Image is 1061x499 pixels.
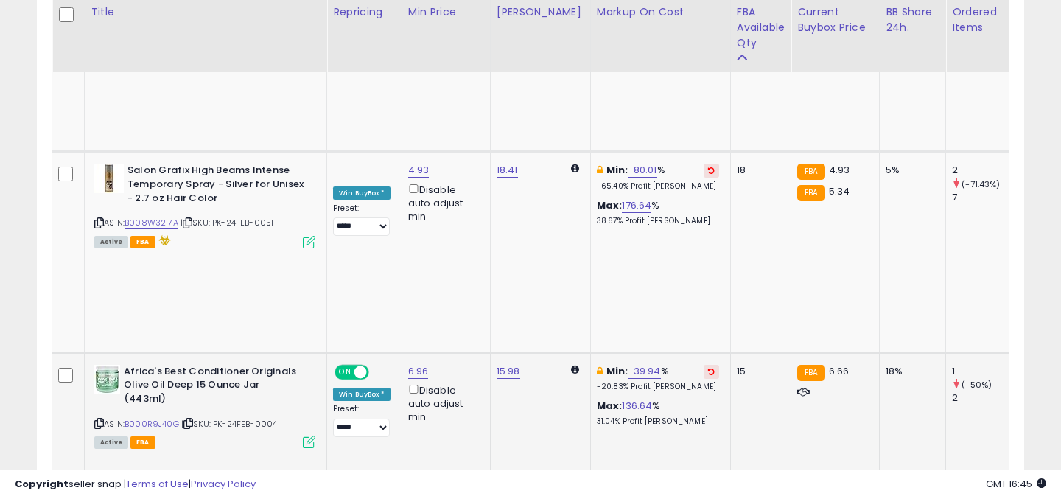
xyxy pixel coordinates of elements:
div: 15 [737,365,780,378]
div: Preset: [333,404,391,437]
span: ON [336,366,354,378]
b: Africa's Best Conditioner Originals Olive Oil Deep 15 Ounce Jar (443ml) [124,365,303,410]
img: 316LIhqwslL._SL40_.jpg [94,164,124,193]
i: This overrides the store level min markup for this listing [597,165,603,175]
div: BB Share 24h. [886,4,939,35]
div: Markup on Cost [597,4,724,20]
div: Disable auto adjust min [408,382,479,425]
a: -80.01 [628,163,657,178]
b: Min: [606,364,628,378]
div: % [597,365,719,392]
div: Ordered Items [952,4,1006,35]
span: All listings currently available for purchase on Amazon [94,436,128,449]
a: B008W32I7A [125,217,178,229]
span: FBA [130,436,155,449]
span: All listings currently available for purchase on Amazon [94,236,128,248]
img: 41acV0nWJ6L._SL40_.jpg [94,365,120,394]
small: (-50%) [962,379,992,391]
span: | SKU: PK-24FEB-0051 [181,217,273,228]
i: Revert to store-level Min Markup [708,167,715,174]
div: Current Buybox Price [797,4,873,35]
div: % [597,399,719,427]
div: Preset: [333,203,391,237]
small: FBA [797,365,824,381]
small: (-71.43%) [962,178,1000,190]
div: seller snap | | [15,478,256,492]
span: | SKU: PK-24FEB-0004 [181,418,277,430]
p: 31.04% Profit [PERSON_NAME] [597,416,719,427]
div: 2 [952,164,1012,177]
span: 2025-09-8 16:45 GMT [986,477,1046,491]
span: 6.66 [829,364,850,378]
div: 1 [952,365,1012,378]
div: Win BuyBox * [333,186,391,200]
span: 5.34 [829,184,850,198]
a: 176.64 [622,198,651,213]
a: 18.41 [497,163,518,178]
div: 2 [952,391,1012,405]
span: 4.93 [829,163,850,177]
b: Min: [606,163,628,177]
div: 7 [952,191,1012,204]
a: Terms of Use [126,477,189,491]
div: Win BuyBox * [333,388,391,401]
a: 136.64 [622,399,652,413]
div: 5% [886,164,934,177]
b: Salon Grafix High Beams Intense Temporary Spray - Silver for Unisex - 2.7 oz Hair Color [127,164,307,209]
p: 38.67% Profit [PERSON_NAME] [597,216,719,226]
a: 15.98 [497,364,520,379]
div: % [597,164,719,191]
div: Repricing [333,4,396,20]
div: Min Price [408,4,484,20]
a: -39.94 [628,364,661,379]
a: Privacy Policy [191,477,256,491]
div: Title [91,4,321,20]
small: FBA [797,164,824,180]
div: FBA Available Qty [737,4,785,51]
i: hazardous material [155,235,171,245]
strong: Copyright [15,477,69,491]
div: ASIN: [94,365,315,447]
b: Max: [597,198,623,212]
div: 18% [886,365,934,378]
div: ASIN: [94,164,315,246]
p: -20.83% Profit [PERSON_NAME] [597,382,719,392]
span: FBA [130,236,155,248]
a: 4.93 [408,163,430,178]
div: Disable auto adjust min [408,181,479,224]
span: OFF [367,366,391,378]
div: 18 [737,164,780,177]
div: [PERSON_NAME] [497,4,584,20]
p: -65.40% Profit [PERSON_NAME] [597,181,719,192]
b: Max: [597,399,623,413]
div: % [597,199,719,226]
a: B000R9J40G [125,418,179,430]
a: 6.96 [408,364,429,379]
small: FBA [797,185,824,201]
